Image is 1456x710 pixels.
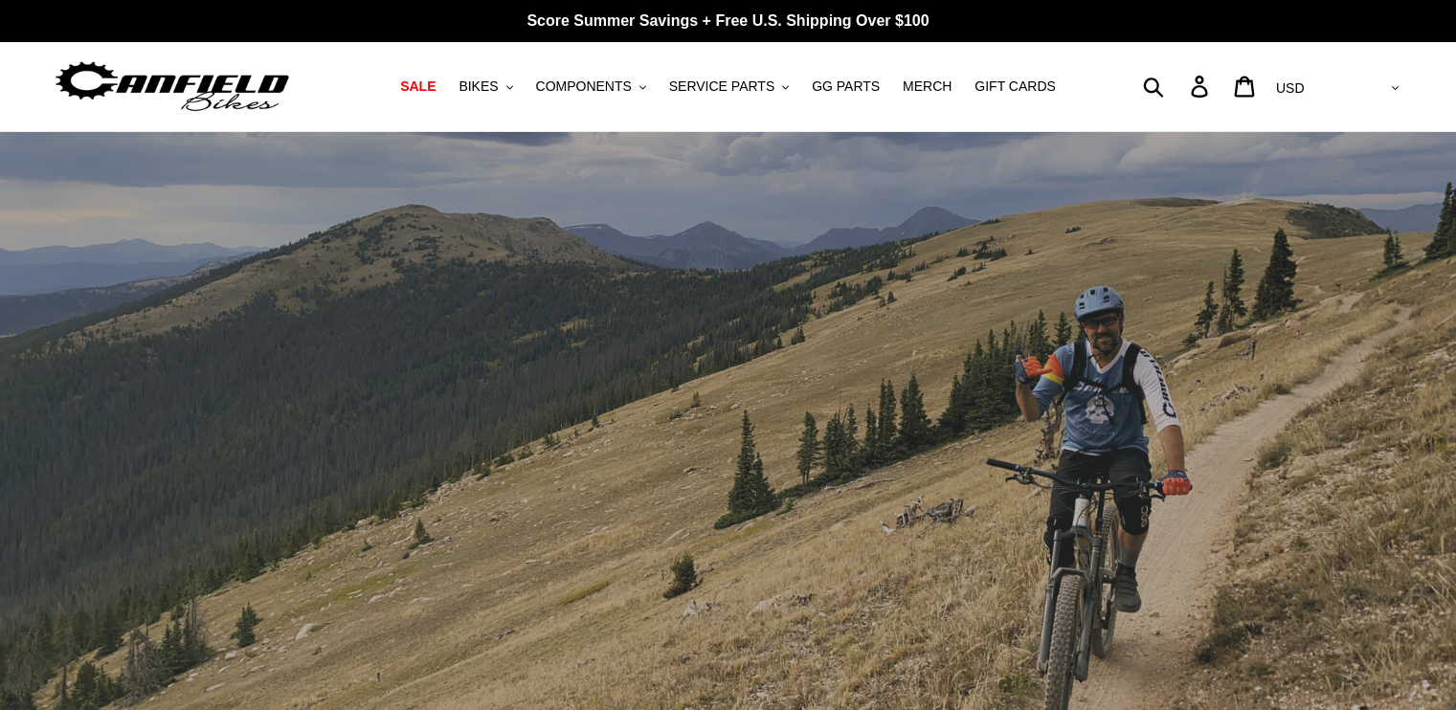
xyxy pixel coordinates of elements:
span: BIKES [459,78,498,95]
span: SALE [400,78,436,95]
input: Search [1154,65,1202,107]
button: BIKES [449,74,522,100]
span: MERCH [903,78,952,95]
a: GG PARTS [802,74,889,100]
a: MERCH [893,74,961,100]
span: GG PARTS [812,78,880,95]
img: Canfield Bikes [53,56,292,117]
span: COMPONENTS [536,78,632,95]
span: GIFT CARDS [974,78,1056,95]
button: COMPONENTS [526,74,656,100]
a: SALE [391,74,445,100]
span: SERVICE PARTS [669,78,774,95]
a: GIFT CARDS [965,74,1065,100]
button: SERVICE PARTS [660,74,798,100]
